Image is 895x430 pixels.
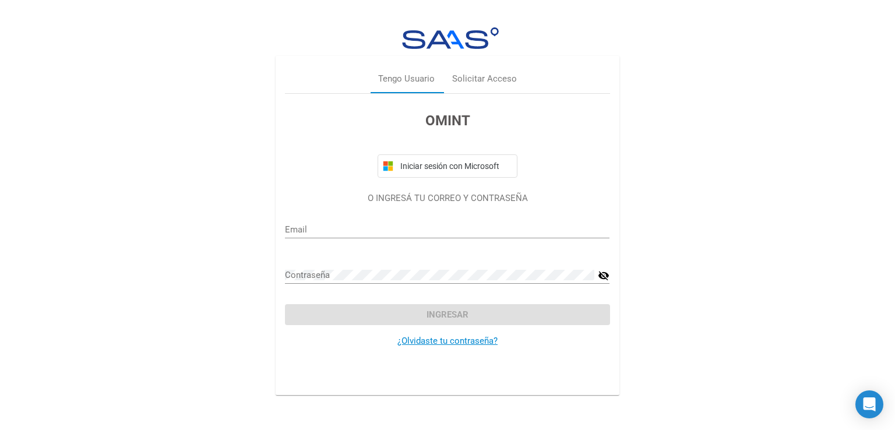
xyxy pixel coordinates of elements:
[397,336,498,346] a: ¿Olvidaste tu contraseña?
[598,269,609,283] mat-icon: visibility_off
[452,73,517,86] div: Solicitar Acceso
[378,73,435,86] div: Tengo Usuario
[855,390,883,418] div: Open Intercom Messenger
[398,161,512,171] span: Iniciar sesión con Microsoft
[378,154,517,178] button: Iniciar sesión con Microsoft
[285,192,609,205] p: O INGRESÁ TU CORREO Y CONTRASEÑA
[427,309,468,320] span: Ingresar
[285,110,609,131] h3: OMINT
[285,304,609,325] button: Ingresar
